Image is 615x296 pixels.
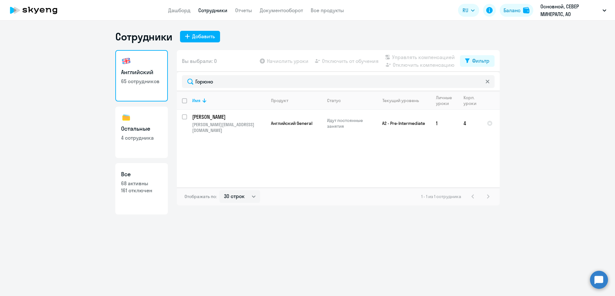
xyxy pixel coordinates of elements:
[458,110,482,137] td: 4
[463,95,477,106] div: Корп. уроки
[192,113,265,120] p: [PERSON_NAME]
[121,125,162,133] h3: Остальные
[376,98,430,103] div: Текущий уровень
[436,95,458,106] div: Личные уроки
[115,107,168,158] a: Остальные4 сотрудника
[168,7,191,13] a: Дашборд
[382,98,419,103] div: Текущий уровень
[500,4,533,17] button: Балансbalance
[311,7,344,13] a: Все продукты
[271,98,322,103] div: Продукт
[192,122,266,133] p: [PERSON_NAME][EMAIL_ADDRESS][DOMAIN_NAME]
[192,98,266,103] div: Имя
[121,180,162,187] p: 68 активны
[436,95,454,106] div: Личные уроки
[184,194,217,199] span: Отображать по:
[327,98,341,103] div: Статус
[115,30,172,43] h1: Сотрудники
[260,7,303,13] a: Документооборот
[472,57,489,65] div: Фильтр
[182,75,495,88] input: Поиск по имени, email, продукту или статусу
[371,110,431,137] td: A2 - Pre-Intermediate
[121,112,131,123] img: others
[460,55,495,67] button: Фильтр
[121,68,162,76] h3: Английский
[327,118,371,129] p: Идут постоянные занятия
[235,7,252,13] a: Отчеты
[121,187,162,194] p: 161 отключен
[121,170,162,178] h3: Все
[192,32,215,40] div: Добавить
[121,56,131,66] img: english
[523,7,529,13] img: balance
[463,95,481,106] div: Корп. уроки
[504,6,521,14] div: Баланс
[537,3,610,18] button: Основной, СЕВЕР МИНЕРАЛС, АО
[327,98,371,103] div: Статус
[271,98,288,103] div: Продукт
[421,194,461,199] span: 1 - 1 из 1 сотрудника
[431,110,458,137] td: 1
[192,113,266,120] a: [PERSON_NAME]
[192,98,201,103] div: Имя
[458,4,479,17] button: RU
[180,31,220,42] button: Добавить
[271,120,312,126] span: Английский General
[463,6,468,14] span: RU
[198,7,227,13] a: Сотрудники
[115,163,168,214] a: Все68 активны161 отключен
[121,78,162,85] p: 65 сотрудников
[115,50,168,101] a: Английский65 сотрудников
[121,134,162,141] p: 4 сотрудника
[540,3,600,18] p: Основной, СЕВЕР МИНЕРАЛС, АО
[182,57,217,65] span: Вы выбрали: 0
